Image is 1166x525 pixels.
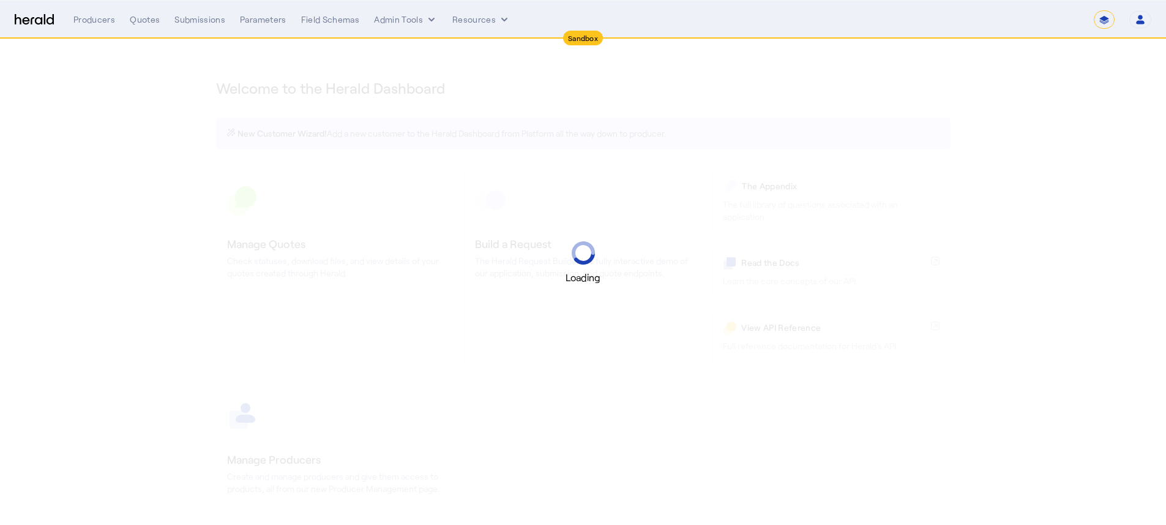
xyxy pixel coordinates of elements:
button: Resources dropdown menu [452,13,510,26]
div: Field Schemas [301,13,360,26]
div: Sandbox [563,31,603,45]
div: Submissions [174,13,225,26]
div: Producers [73,13,115,26]
button: internal dropdown menu [374,13,438,26]
img: Herald Logo [15,14,54,26]
div: Parameters [240,13,286,26]
div: Quotes [130,13,160,26]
